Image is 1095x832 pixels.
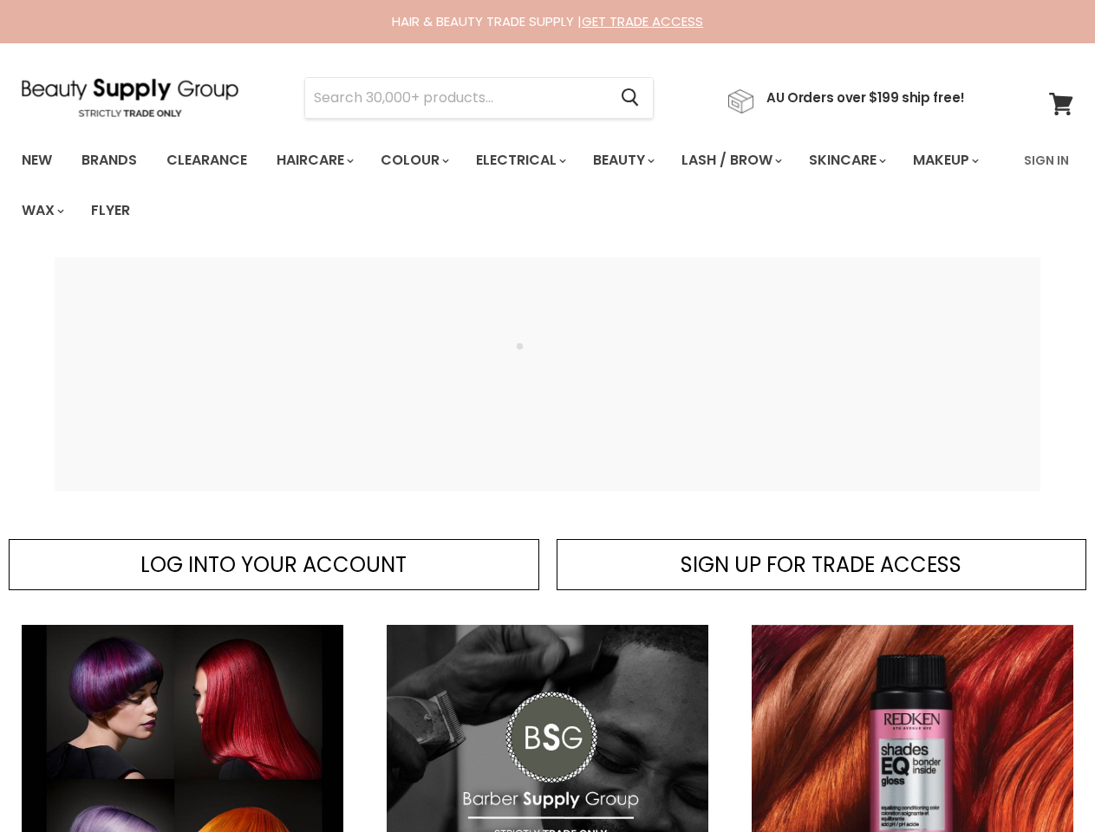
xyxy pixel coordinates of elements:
a: Electrical [463,142,577,179]
a: Lash / Brow [668,142,792,179]
a: Skincare [796,142,896,179]
a: Wax [9,192,75,229]
a: Brands [68,142,150,179]
a: Flyer [78,192,143,229]
span: SIGN UP FOR TRADE ACCESS [681,550,961,579]
a: Makeup [900,142,989,179]
a: LOG INTO YOUR ACCOUNT [9,539,539,591]
input: Search [305,78,607,118]
span: LOG INTO YOUR ACCOUNT [140,550,407,579]
a: SIGN UP FOR TRADE ACCESS [557,539,1087,591]
form: Product [304,77,654,119]
a: GET TRADE ACCESS [582,12,703,30]
ul: Main menu [9,135,1014,236]
a: Beauty [580,142,665,179]
a: Colour [368,142,460,179]
a: Sign In [1014,142,1079,179]
button: Search [607,78,653,118]
a: Haircare [264,142,364,179]
a: Clearance [153,142,260,179]
a: New [9,142,65,179]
